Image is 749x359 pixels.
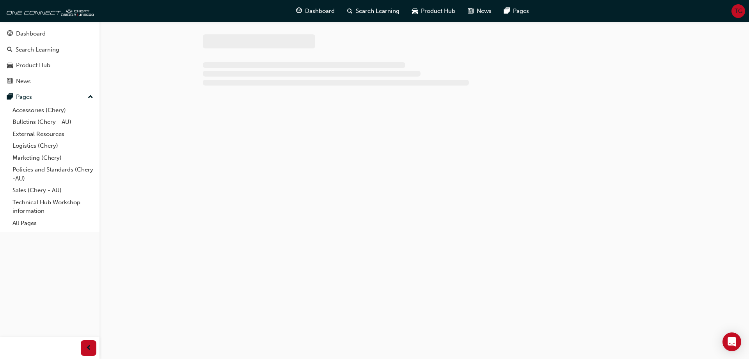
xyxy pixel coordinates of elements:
[498,3,535,19] a: pages-iconPages
[88,92,93,102] span: up-icon
[16,45,59,54] div: Search Learning
[406,3,461,19] a: car-iconProduct Hub
[7,94,13,101] span: pages-icon
[477,7,492,16] span: News
[9,152,96,164] a: Marketing (Chery)
[3,43,96,57] a: Search Learning
[16,29,46,38] div: Dashboard
[513,7,529,16] span: Pages
[722,332,741,351] div: Open Intercom Messenger
[9,140,96,152] a: Logistics (Chery)
[9,184,96,196] a: Sales (Chery - AU)
[16,61,50,70] div: Product Hub
[3,27,96,41] a: Dashboard
[9,196,96,217] a: Technical Hub Workshop information
[7,78,13,85] span: news-icon
[7,46,12,54] span: search-icon
[7,62,13,69] span: car-icon
[16,93,32,102] div: Pages
[3,74,96,89] a: News
[7,30,13,38] span: guage-icon
[347,6,353,16] span: search-icon
[290,3,341,19] a: guage-iconDashboard
[9,116,96,128] a: Bulletins (Chery - AU)
[16,77,31,86] div: News
[341,3,406,19] a: search-iconSearch Learning
[3,25,96,90] button: DashboardSearch LearningProduct HubNews
[461,3,498,19] a: news-iconNews
[9,104,96,116] a: Accessories (Chery)
[356,7,399,16] span: Search Learning
[504,6,510,16] span: pages-icon
[731,4,745,18] button: TG
[9,217,96,229] a: All Pages
[3,90,96,104] button: Pages
[9,128,96,140] a: External Resources
[296,6,302,16] span: guage-icon
[86,343,92,353] span: prev-icon
[468,6,474,16] span: news-icon
[421,7,455,16] span: Product Hub
[9,164,96,184] a: Policies and Standards (Chery -AU)
[4,3,94,19] img: oneconnect
[305,7,335,16] span: Dashboard
[3,58,96,73] a: Product Hub
[412,6,418,16] span: car-icon
[735,7,742,16] span: TG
